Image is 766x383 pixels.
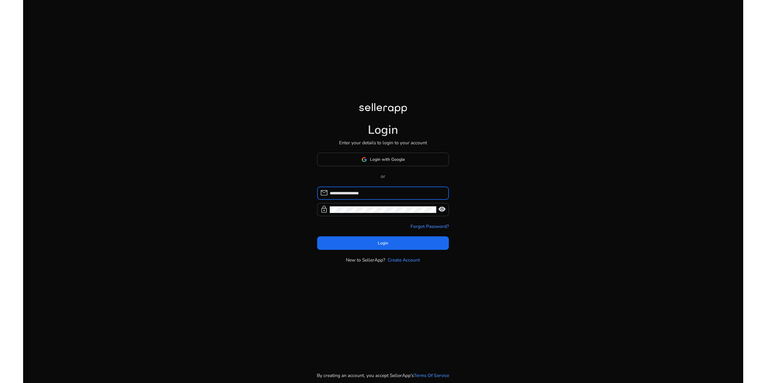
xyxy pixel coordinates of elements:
[339,139,427,146] p: Enter your details to login to your account
[317,173,449,180] p: or
[320,205,328,213] span: lock
[378,240,388,246] span: Login
[362,157,367,162] img: google-logo.svg
[346,256,385,263] p: New to SellerApp?
[368,123,398,137] h1: Login
[414,372,449,379] a: Terms Of Service
[370,156,405,163] span: Login with Google
[320,189,328,197] span: mail
[438,205,446,213] span: visibility
[388,256,420,263] a: Create Account
[410,223,449,230] a: Forgot Password?
[317,236,449,250] button: Login
[317,153,449,166] button: Login with Google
